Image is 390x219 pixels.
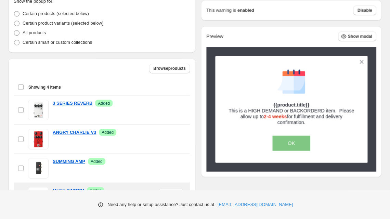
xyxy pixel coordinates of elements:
[53,187,84,194] a: MUTE SWITCH
[149,64,190,73] button: Browseproducts
[227,108,355,125] h3: This is a HIGH DEMAND or BACKORDERD item. Please allow up to for fulfillment and delivery confirm...
[348,34,372,39] span: Show modal
[28,100,49,120] img: 3 SERIES REVERB
[159,188,183,198] button: Remove
[23,11,89,16] span: Certain products (selected below)
[23,39,92,46] p: Certain smart or custom collections
[338,31,376,41] button: Show modal
[272,136,310,151] button: OK
[153,66,186,71] span: Browse products
[28,158,49,178] img: SUMMING AMP
[263,114,287,119] span: 2-4 weeks
[206,7,236,14] p: This warning is
[23,21,103,26] span: Certain product variants (selected below)
[98,100,110,106] span: Added
[237,7,254,14] strong: enabled
[28,129,49,149] img: ANGRY CHARLIE V3
[53,100,92,106] a: 3 SERIES REVERB
[28,84,61,90] span: Showing 4 items
[91,158,103,164] span: Added
[353,5,376,15] button: Disable
[53,129,96,136] a: ANGRY CHARLIE V3
[28,187,49,207] img: MUTE SWITCH
[90,188,102,193] span: Added
[23,29,46,36] p: All products
[273,102,309,107] strong: {{product.title}}
[357,8,372,13] span: Disable
[218,201,293,208] a: [EMAIL_ADDRESS][DOMAIN_NAME]
[102,129,114,135] span: Added
[53,158,85,165] a: SUMMING AMP
[206,34,223,39] h2: Preview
